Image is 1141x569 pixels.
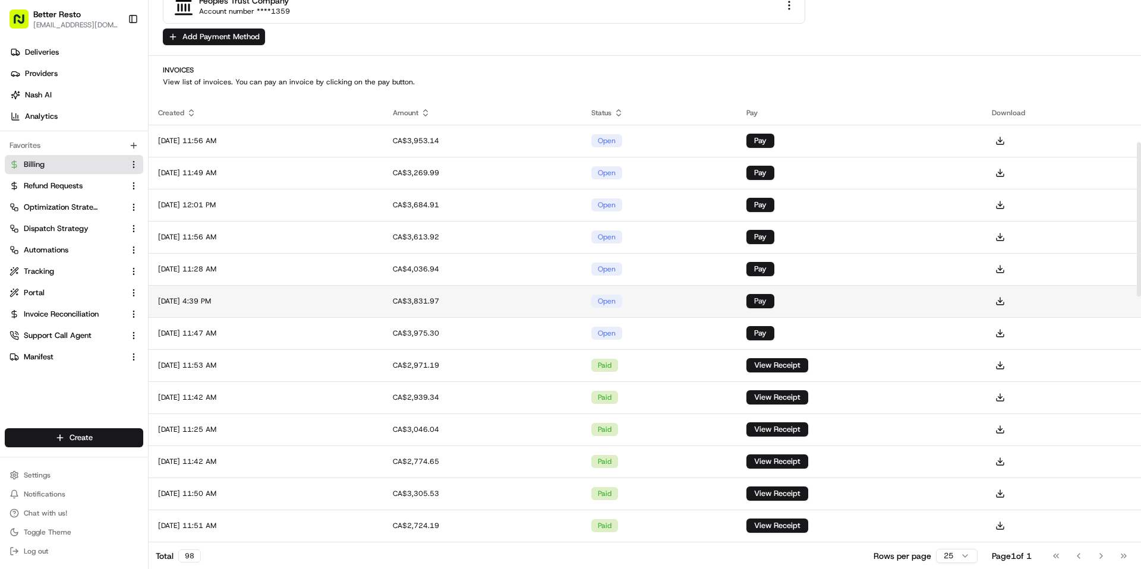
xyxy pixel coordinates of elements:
[746,326,774,340] button: Pay
[31,77,196,89] input: Clear
[12,48,216,67] p: Welcome 👋
[992,108,1131,118] div: Download
[393,264,572,274] div: CA$4,036.94
[149,157,383,189] td: [DATE] 11:49 AM
[24,489,65,499] span: Notifications
[393,425,572,434] div: CA$3,046.04
[149,413,383,445] td: [DATE] 11:25 AM
[24,223,89,234] span: Dispatch Strategy
[12,267,21,276] div: 📗
[24,352,53,362] span: Manifest
[393,296,572,306] div: CA$3,831.97
[746,358,808,372] button: View Receipt
[53,125,163,135] div: We're available if you need us!
[746,454,808,469] button: View Receipt
[149,189,383,221] td: [DATE] 12:01 PM
[10,352,124,362] a: Manifest
[5,283,143,302] button: Portal
[10,202,124,213] a: Optimization Strategy
[149,510,383,542] td: [DATE] 11:51 AM
[39,216,43,226] span: •
[393,168,572,178] div: CA$3,269.99
[10,223,124,234] a: Dispatch Strategy
[5,262,143,281] button: Tracking
[149,445,383,478] td: [DATE] 11:42 AM
[591,108,727,118] div: Status
[163,29,265,45] button: Add Payment Method
[24,287,45,298] span: Portal
[5,326,143,345] button: Support Call Agent
[149,125,383,157] td: [DATE] 11:56 AM
[5,543,143,559] button: Log out
[746,166,774,180] button: Pay
[149,253,383,285] td: [DATE] 11:28 AM
[25,90,52,100] span: Nash AI
[202,117,216,131] button: Start new chat
[874,550,931,562] p: Rows per page
[24,527,71,537] span: Toggle Theme
[70,432,93,443] span: Create
[393,328,572,338] div: CA$3,975.30
[149,221,383,253] td: [DATE] 11:56 AM
[591,519,618,532] div: paid
[184,152,216,166] button: See all
[24,546,48,556] span: Log out
[746,294,774,308] button: Pay
[5,107,148,126] a: Analytics
[149,317,383,349] td: [DATE] 11:47 AM
[5,241,143,260] button: Automations
[24,330,92,341] span: Support Call Agent
[24,202,99,213] span: Optimization Strategy
[24,245,68,255] span: Automations
[5,305,143,324] button: Invoice Reconciliation
[100,267,110,276] div: 💻
[10,181,124,191] a: Refund Requests
[591,391,618,404] div: paid
[24,508,67,518] span: Chat with us!
[591,134,622,147] div: open
[591,198,622,211] div: open
[5,5,123,33] button: Better Resto[EMAIL_ADDRESS][DOMAIN_NAME]
[591,423,618,436] div: paid
[393,457,572,466] div: CA$2,774.65
[5,86,148,105] a: Nash AI
[158,108,374,118] div: Created
[5,347,143,366] button: Manifest
[5,64,148,83] a: Providers
[746,390,808,404] button: View Receipt
[10,330,124,341] a: Support Call Agent
[5,524,143,540] button: Toggle Theme
[10,266,124,277] a: Tracking
[33,8,81,20] button: Better Resto
[149,349,383,381] td: [DATE] 11:53 AM
[96,261,196,282] a: 💻API Documentation
[33,20,118,30] button: [EMAIL_ADDRESS][DOMAIN_NAME]
[746,486,808,501] button: View Receipt
[5,428,143,447] button: Create
[393,200,572,210] div: CA$3,684.91
[156,549,201,562] div: Total
[393,136,572,146] div: CA$3,953.14
[163,77,1127,87] p: View list of invoices. You can pay an invoice by clicking on the pay button.
[12,173,31,192] img: Regen Pajulas
[46,216,70,226] span: [DATE]
[591,455,618,468] div: paid
[393,232,572,242] div: CA$3,613.92
[5,43,148,62] a: Deliveries
[5,155,143,174] button: Billing
[199,7,290,16] div: Account number ****1359
[393,108,572,118] div: Amount
[746,230,774,244] button: Pay
[5,176,143,195] button: Refund Requests
[591,230,622,244] div: open
[25,47,59,58] span: Deliveries
[10,287,124,298] a: Portal
[393,361,572,370] div: CA$2,971.19
[7,261,96,282] a: 📗Knowledge Base
[10,309,124,320] a: Invoice Reconciliation
[5,486,143,502] button: Notifications
[746,422,808,437] button: View Receipt
[591,263,622,276] div: open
